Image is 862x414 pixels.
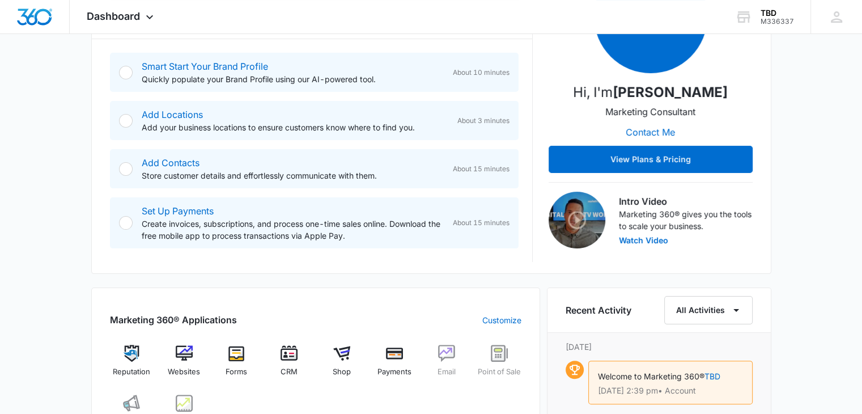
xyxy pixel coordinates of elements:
span: Dashboard [87,10,140,22]
a: Shop [320,345,364,386]
span: About 15 minutes [453,218,509,228]
p: Marketing Consultant [605,105,695,119]
a: Customize [482,314,521,326]
h2: Marketing 360® Applications [110,313,237,327]
span: CRM [281,366,298,378]
a: TBD [704,371,720,381]
a: Point of Sale [478,345,521,386]
a: Forms [215,345,258,386]
span: About 10 minutes [453,67,509,78]
span: About 15 minutes [453,164,509,174]
span: Websites [168,366,200,378]
a: Email [425,345,469,386]
span: About 3 minutes [457,116,509,126]
p: Add your business locations to ensure customers know where to find you. [142,121,448,133]
p: Quickly populate your Brand Profile using our AI-powered tool. [142,73,444,85]
p: Create invoices, subscriptions, and process one-time sales online. Download the free mobile app t... [142,218,444,242]
button: Watch Video [619,236,668,244]
a: Add Locations [142,109,203,120]
a: Reputation [110,345,154,386]
h3: Intro Video [619,195,753,208]
button: Contact Me [614,119,686,146]
p: Hi, I'm [573,82,728,103]
button: All Activities [664,296,753,324]
span: Payments [377,366,411,378]
span: Forms [226,366,247,378]
div: account id [761,18,794,26]
strong: [PERSON_NAME] [613,84,728,100]
a: Smart Start Your Brand Profile [142,61,268,72]
div: account name [761,9,794,18]
p: [DATE] 2:39 pm • Account [598,387,743,395]
h6: Recent Activity [566,303,631,317]
a: Set Up Payments [142,205,214,217]
span: Welcome to Marketing 360® [598,371,704,381]
a: CRM [267,345,311,386]
a: Payments [372,345,416,386]
button: View Plans & Pricing [549,146,753,173]
img: Intro Video [549,192,605,248]
span: Reputation [113,366,150,378]
p: Store customer details and effortlessly communicate with them. [142,170,444,181]
p: [DATE] [566,341,753,353]
span: Shop [333,366,351,378]
span: Point of Sale [478,366,521,378]
p: Marketing 360® gives you the tools to scale your business. [619,208,753,232]
a: Websites [162,345,206,386]
a: Add Contacts [142,157,199,168]
span: Email [438,366,456,378]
